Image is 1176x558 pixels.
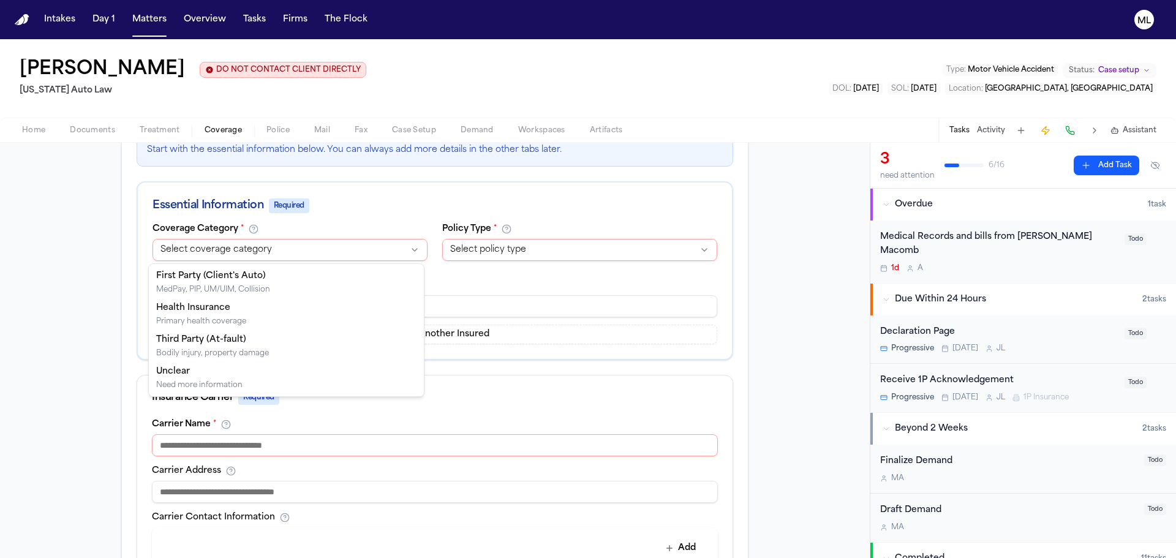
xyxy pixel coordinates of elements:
div: Health Insurance [156,302,246,314]
div: Unclear [156,366,243,378]
div: MedPay, PIP, UM/UIM, Collision [156,285,270,295]
div: First Party (Client's Auto) [156,270,270,282]
div: Primary health coverage [156,317,246,326]
div: Bodily injury, property damage [156,349,269,358]
div: Need more information [156,380,243,390]
div: Third Party (At-fault) [156,334,269,346]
